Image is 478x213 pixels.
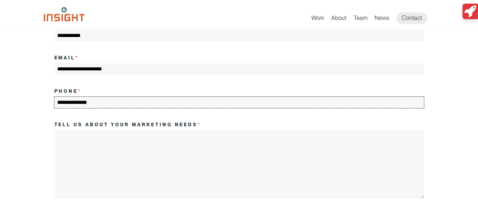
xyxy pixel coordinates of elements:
[396,12,428,24] a: Contact
[311,14,324,24] a: Work
[54,55,79,60] label: Email
[44,7,85,21] img: Insight Marketing Design
[54,88,82,94] label: Phone
[311,12,435,24] nav: primary navigation menu
[375,14,389,24] a: News
[331,14,347,24] a: About
[54,122,202,127] label: Tell us about your marketing needs
[354,14,367,24] a: Team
